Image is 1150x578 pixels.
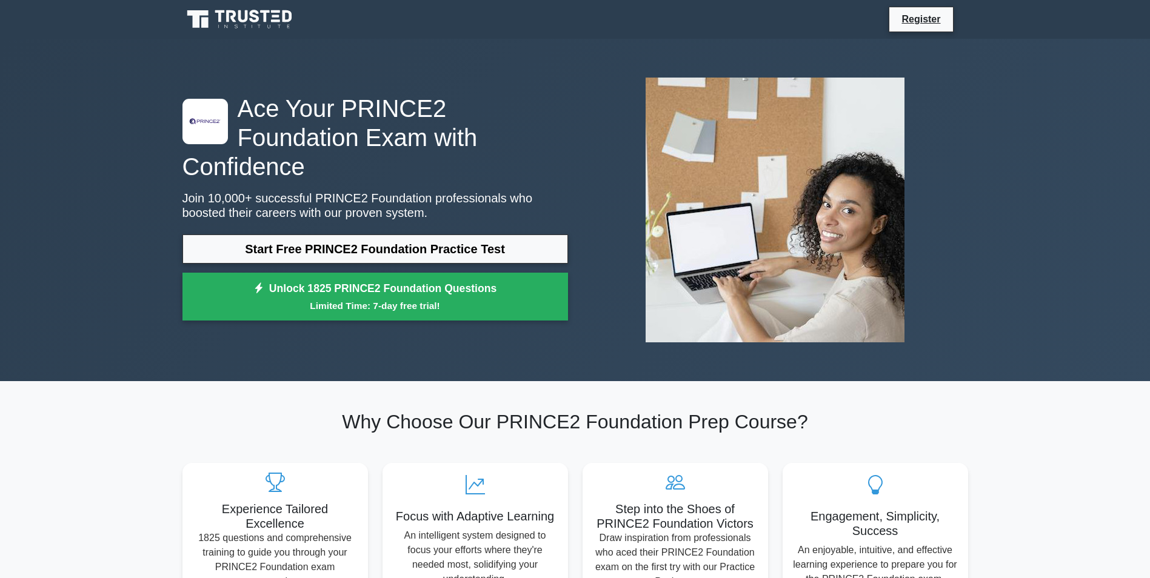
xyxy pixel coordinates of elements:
[182,191,568,220] p: Join 10,000+ successful PRINCE2 Foundation professionals who boosted their careers with our prove...
[192,502,358,531] h5: Experience Tailored Excellence
[182,94,568,181] h1: Ace Your PRINCE2 Foundation Exam with Confidence
[894,12,948,27] a: Register
[182,234,568,264] a: Start Free PRINCE2 Foundation Practice Test
[198,299,553,313] small: Limited Time: 7-day free trial!
[392,509,558,523] h5: Focus with Adaptive Learning
[592,502,758,531] h5: Step into the Shoes of PRINCE2 Foundation Victors
[182,273,568,321] a: Unlock 1825 PRINCE2 Foundation QuestionsLimited Time: 7-day free trial!
[792,509,958,538] h5: Engagement, Simplicity, Success
[182,410,968,433] h2: Why Choose Our PRINCE2 Foundation Prep Course?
